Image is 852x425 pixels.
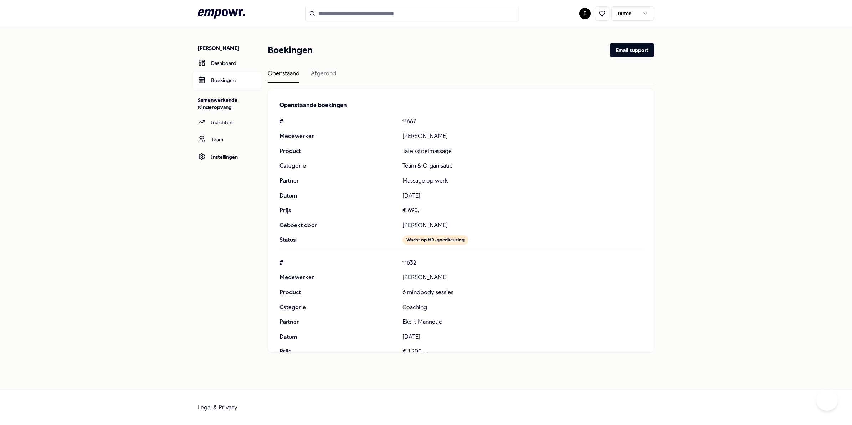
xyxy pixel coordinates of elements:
[816,389,838,411] iframe: Help Scout Beacon - Open
[402,347,642,356] p: € 1.200,-
[279,258,397,267] p: #
[279,206,397,215] p: Prijs
[279,101,642,110] p: Openstaande boekingen
[402,288,642,297] p: 6 mindbody sessies
[279,191,397,200] p: Datum
[279,288,397,297] p: Product
[579,8,591,19] button: I
[305,6,519,21] input: Search for products, categories or subcategories
[402,221,642,230] p: [PERSON_NAME]
[402,258,642,267] p: 11632
[279,332,397,342] p: Datum
[402,235,468,245] div: Wacht op HR-goedkeuring
[198,97,262,111] p: Samenwerkende Kinderopvang
[402,332,642,342] p: [DATE]
[279,147,397,156] p: Product
[268,69,299,83] div: Openstaand
[311,69,336,83] div: Afgerond
[192,114,262,131] a: Inzichten
[610,43,654,57] button: Email support
[279,221,397,230] p: Geboekt door
[279,176,397,185] p: Partner
[402,176,642,185] p: Massage op werk
[192,72,262,89] a: Boekingen
[279,235,397,245] p: Status
[279,132,397,141] p: Medewerker
[402,147,642,156] p: Tafel/stoelmassage
[192,55,262,72] a: Dashboard
[402,132,642,141] p: [PERSON_NAME]
[402,206,642,215] p: € 690,-
[279,161,397,170] p: Categorie
[402,303,642,312] p: Coaching
[192,131,262,148] a: Team
[402,317,642,327] p: Eke 't Mannetje
[198,404,237,411] a: Legal & Privacy
[192,148,262,165] a: Instellingen
[279,303,397,312] p: Categorie
[402,191,642,200] p: [DATE]
[268,43,313,57] h1: Boekingen
[279,317,397,327] p: Partner
[402,117,642,126] p: 11667
[402,273,642,282] p: [PERSON_NAME]
[279,273,397,282] p: Medewerker
[402,161,642,170] p: Team & Organisatie
[279,347,397,356] p: Prijs
[198,45,262,52] p: [PERSON_NAME]
[279,117,397,126] p: #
